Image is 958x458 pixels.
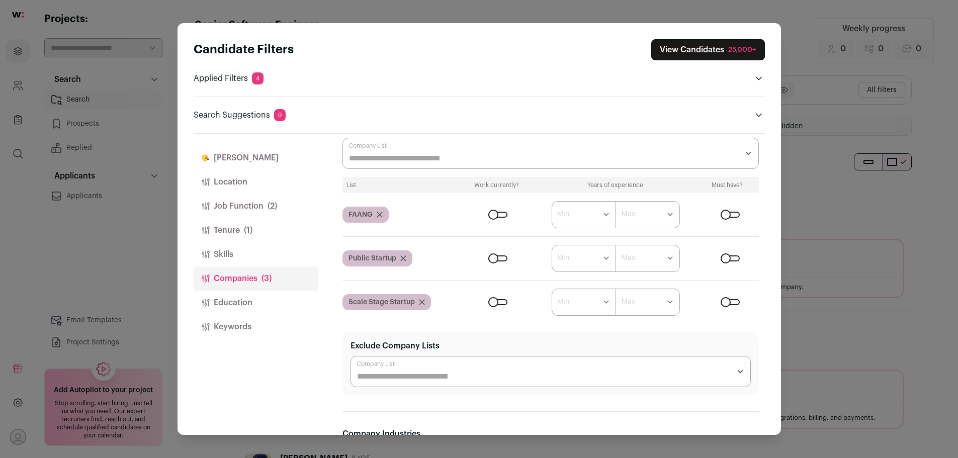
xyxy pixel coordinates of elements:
button: Job Function(2) [194,194,318,218]
button: Companies(3) [194,266,318,291]
div: Work currently? [463,181,531,189]
button: [PERSON_NAME] [194,146,318,170]
div: 25,000+ [728,45,756,55]
button: Location [194,170,318,194]
span: 0 [274,109,286,121]
div: List [346,181,455,189]
label: Max [622,209,635,219]
p: Applied Filters [194,72,264,84]
div: Must have? [700,181,754,189]
span: (1) [244,224,252,236]
button: Education [194,291,318,315]
p: Search Suggestions [194,109,286,121]
span: Public Startup [349,253,396,263]
span: (2) [268,200,277,212]
span: (3) [262,272,272,285]
label: Min [557,297,569,307]
div: Years of experience [539,181,691,189]
span: FAANG [349,210,373,220]
label: Min [557,209,569,219]
label: Min [557,253,569,263]
button: Close search preferences [651,39,765,60]
label: Company Industries [342,428,420,440]
button: Keywords [194,315,318,339]
label: Exclude Company Lists [351,340,440,352]
button: Open applied filters [753,72,765,84]
label: Max [622,253,635,263]
span: Scale Stage Startup [349,297,415,307]
label: Max [622,297,635,307]
button: Tenure(1) [194,218,318,242]
strong: Candidate Filters [194,44,294,56]
span: 4 [252,72,264,84]
button: Skills [194,242,318,266]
